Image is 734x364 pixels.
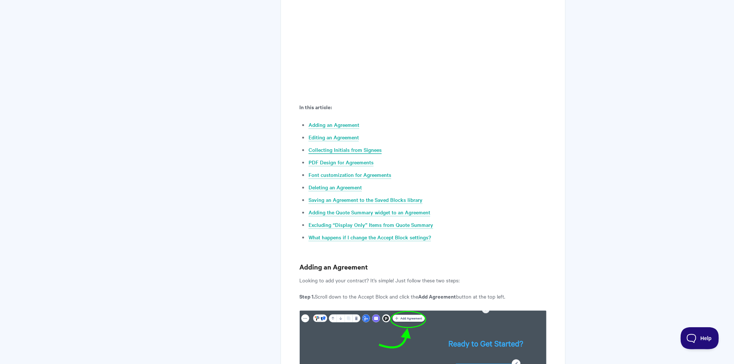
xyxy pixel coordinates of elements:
h3: Adding an Agreement [299,262,547,272]
a: Excluding “Display Only” Items from Quote Summary [309,221,433,229]
a: Saving an Agreement to the Saved Blocks library [309,196,423,204]
b: Step 1. [299,292,315,300]
a: Font customization for Agreements [309,171,391,179]
p: Scroll down to the Accept Block and click the button at the top left. [299,292,547,301]
b: Add Agreement [418,292,456,300]
a: PDF Design for Agreements [309,158,374,167]
p: Looking to add your contract? It’s simple! Just follow these two steps: [299,276,547,285]
a: Deleting an Agreement [309,183,362,192]
a: Editing an Agreement [309,133,359,142]
a: What happens if I change the Accept Block settings? [309,233,431,242]
a: Adding the Quote Summary widget to an Agreement [309,208,430,217]
b: In this article: [299,103,332,111]
iframe: Toggle Customer Support [681,327,719,349]
a: Collecting Initials from Signees [309,146,382,154]
a: Adding an Agreement [309,121,359,129]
